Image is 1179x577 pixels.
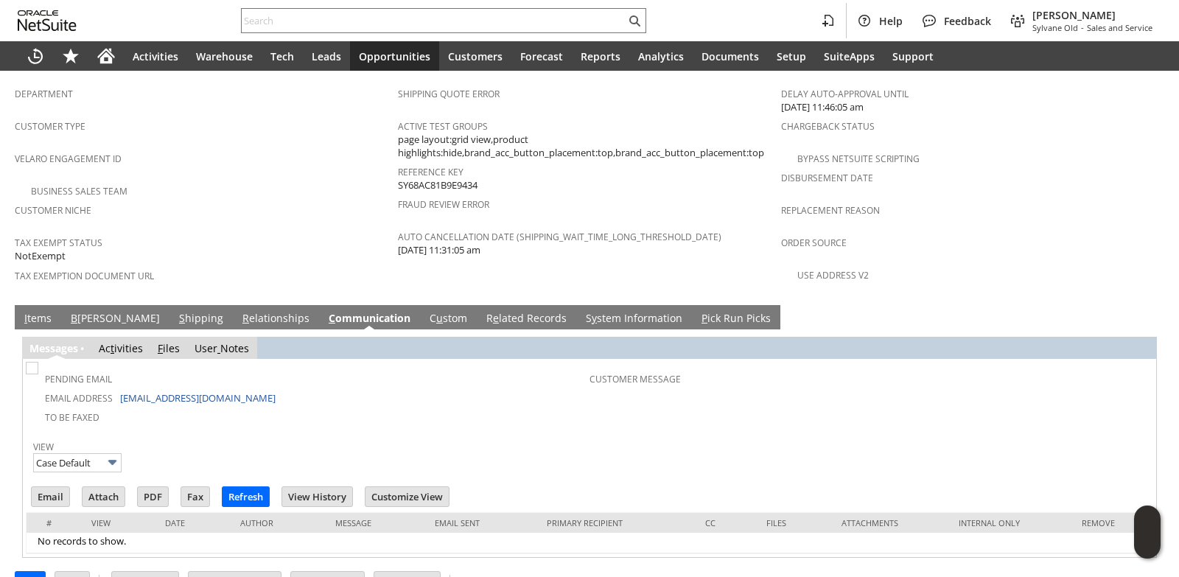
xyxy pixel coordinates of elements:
div: # [38,517,69,528]
span: page layout:grid view,product highlights:hide,brand_acc_button_placement:top,brand_acc_button_pla... [398,133,774,160]
a: Order Source [781,237,847,249]
div: Cc [705,517,744,528]
span: Reports [581,49,620,63]
span: Opportunities [359,49,430,63]
span: Help [879,14,903,28]
a: Email Address [45,392,113,405]
a: Support [884,41,942,71]
a: To Be Faxed [45,411,99,424]
input: Refresh [223,487,269,506]
a: View [33,441,54,453]
input: PDF [138,487,168,506]
a: Customer Niche [15,204,91,217]
a: Delay Auto-Approval Until [781,88,909,100]
span: SY68AC81B9E9434 [398,178,477,192]
a: Forecast [511,41,572,71]
a: Messages [29,341,78,355]
a: Recent Records [18,41,53,71]
a: UserNotes [195,341,249,355]
a: Department [15,88,73,100]
div: Primary Recipient [547,517,683,528]
a: Tax Exemption Document URL [15,270,154,282]
div: Shortcuts [53,41,88,71]
div: Date [165,517,218,528]
a: Replacement reason [781,204,880,217]
a: Files [158,341,180,355]
span: Forecast [520,49,563,63]
a: [EMAIL_ADDRESS][DOMAIN_NAME] [120,391,276,405]
span: Customers [448,49,503,63]
input: Fax [181,487,209,506]
a: Business Sales Team [31,185,127,197]
a: Analytics [629,41,693,71]
a: Setup [768,41,815,71]
a: Opportunities [350,41,439,71]
div: View [91,517,144,528]
span: SuiteApps [824,49,875,63]
a: Tech [262,41,303,71]
svg: logo [18,10,77,31]
span: u [436,311,443,325]
a: Activities [124,41,187,71]
a: Reference Key [398,166,463,178]
svg: Home [97,47,115,65]
a: System Information [582,311,686,327]
a: Related Records [483,311,570,327]
span: Tech [270,49,294,63]
a: Pending Email [45,373,112,385]
span: Oracle Guided Learning Widget. To move around, please hold and drag [1134,533,1161,559]
a: Custom [426,311,471,327]
span: y [592,311,597,325]
svg: Shortcuts [62,47,80,65]
a: Shipping Quote Error [398,88,500,100]
a: Bypass NetSuite Scripting [797,153,920,165]
a: Disbursement Date [781,172,873,184]
a: Velaro Engagement ID [15,153,122,165]
iframe: Click here to launch Oracle Guided Learning Help Panel [1134,506,1161,559]
svg: Search [626,12,643,29]
span: P [702,311,707,325]
span: I [24,311,27,325]
a: Reports [572,41,629,71]
span: - [1081,22,1084,33]
a: Use Address V2 [797,269,869,281]
a: Items [21,311,55,327]
span: [DATE] 11:46:05 am [781,100,864,114]
span: B [71,311,77,325]
span: Documents [702,49,759,63]
span: Leads [312,49,341,63]
span: g [61,341,67,355]
a: Chargeback Status [781,120,875,133]
span: R [242,311,249,325]
span: [PERSON_NAME] [1032,8,1152,22]
img: More Options [104,454,121,471]
a: Relationships [239,311,313,327]
a: Tax Exempt Status [15,237,102,249]
span: Warehouse [196,49,253,63]
div: Author [240,517,313,528]
a: Pick Run Picks [698,311,774,327]
span: [DATE] 11:31:05 am [398,243,480,257]
div: Remove [1082,517,1141,528]
svg: Recent Records [27,47,44,65]
img: Unchecked [26,362,38,374]
a: Leads [303,41,350,71]
input: Case Default [33,453,122,472]
a: Communication [325,311,414,327]
a: Shipping [175,311,227,327]
span: Sales and Service [1087,22,1152,33]
a: B[PERSON_NAME] [67,311,164,327]
span: Sylvane Old [1032,22,1078,33]
span: Support [892,49,934,63]
div: Email Sent [435,517,525,528]
a: Documents [693,41,768,71]
a: Activities [99,341,143,355]
td: No records to show. [27,533,1152,553]
a: Home [88,41,124,71]
a: Active Test Groups [398,120,488,133]
span: C [329,311,335,325]
a: Warehouse [187,41,262,71]
a: Unrolled view on [1138,308,1155,326]
div: Files [766,517,819,528]
div: Message [335,517,413,528]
